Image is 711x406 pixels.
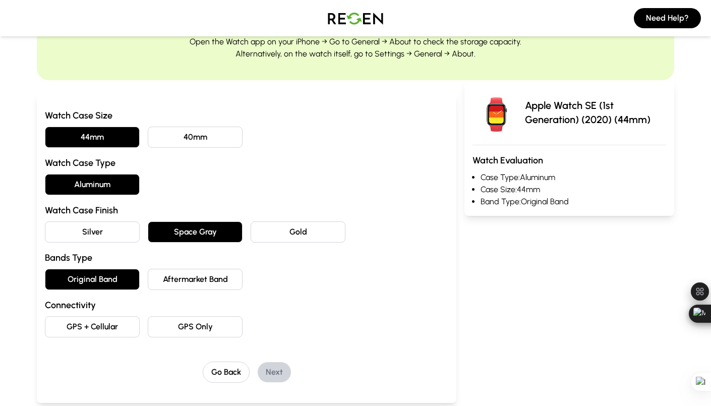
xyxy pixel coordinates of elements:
[148,269,243,290] button: Aftermarket Band
[45,127,140,148] button: 44mm
[634,8,701,28] button: Need Help?
[45,221,140,243] button: Silver
[481,196,666,208] li: Band Type: Original Band
[481,171,666,184] li: Case Type: Aluminum
[258,362,291,382] button: Next
[45,174,140,195] button: Aluminum
[203,362,250,383] button: Go Back
[148,316,243,337] button: GPS Only
[45,269,140,290] button: Original Band
[481,184,666,196] li: Case Size: 44mm
[45,108,448,123] h3: Watch Case Size
[190,36,521,60] p: Open the Watch app on your iPhone → Go to General → About to check the storage capacity. Alternat...
[45,251,448,265] h3: Bands Type
[45,156,448,170] h3: Watch Case Type
[45,298,448,312] h3: Connectivity
[251,221,345,243] button: Gold
[45,203,448,217] h3: Watch Case Finish
[472,153,666,167] h3: Watch Evaluation
[148,127,243,148] button: 40mm
[148,221,243,243] button: Space Gray
[525,98,666,127] p: Apple Watch SE (1st Generation) (2020) (44mm)
[45,316,140,337] button: GPS + Cellular
[472,88,521,137] img: Apple Watch SE (1st Generation) (2020)
[320,4,391,32] img: Logo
